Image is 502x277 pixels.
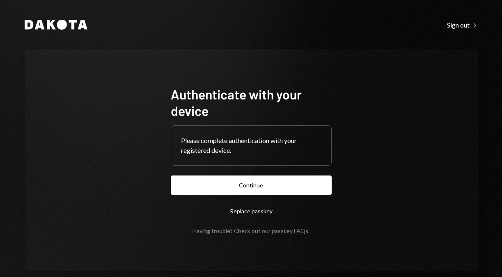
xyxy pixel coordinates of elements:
div: Having trouble? Check out our . [193,227,309,234]
a: passkey FAQs [272,227,308,235]
div: Sign out [447,21,478,29]
button: Replace passkey [171,201,332,221]
div: Please complete authentication with your registered device. [181,136,321,155]
h1: Authenticate with your device [171,86,332,119]
button: Continue [171,175,332,195]
a: Sign out [447,20,478,29]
